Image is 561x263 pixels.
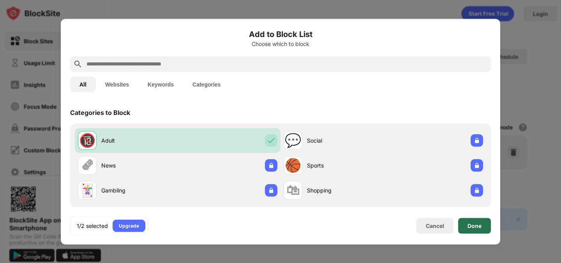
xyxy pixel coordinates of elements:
div: 🃏 [79,182,95,198]
button: Categories [183,76,230,92]
div: Done [467,222,482,229]
div: Adult [101,136,178,145]
div: 💬 [285,132,301,148]
div: News [101,161,178,169]
div: Sports [307,161,383,169]
div: Upgrade [119,222,139,229]
div: Cancel [426,222,444,229]
h6: Add to Block List [70,28,491,40]
div: 1/2 selected [77,222,108,229]
div: 🗞 [81,157,94,173]
div: Shopping [307,186,383,194]
div: 🛍 [286,182,300,198]
div: Gambling [101,186,178,194]
button: Keywords [138,76,183,92]
button: All [70,76,96,92]
button: Websites [96,76,138,92]
div: Categories to Block [70,108,130,116]
div: 🏀 [285,157,301,173]
div: Social [307,136,383,145]
div: Choose which to block [70,41,491,47]
div: 🔞 [79,132,95,148]
img: search.svg [73,59,83,69]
